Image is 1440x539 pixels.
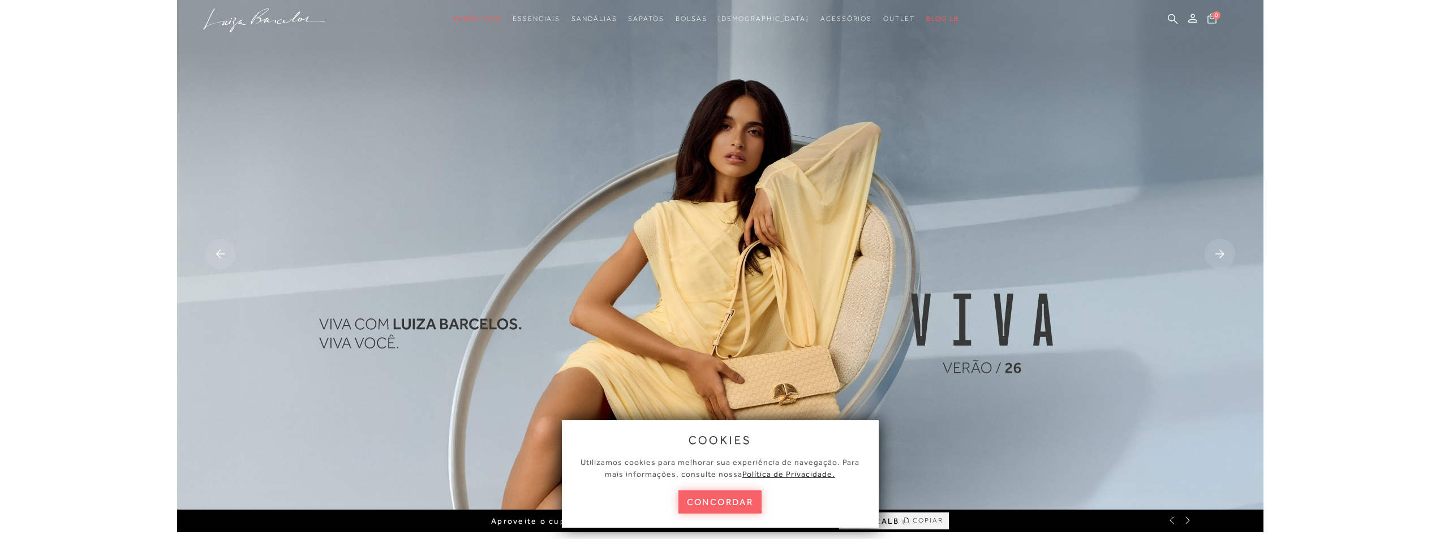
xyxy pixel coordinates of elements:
span: Acessórios [820,15,872,23]
span: Essenciais [513,15,560,23]
a: noSubCategoriesText [718,8,809,29]
a: noSubCategoriesText [453,8,501,29]
span: COPIAR [913,515,943,526]
a: noSubCategoriesText [820,8,872,29]
span: 0 [1213,11,1220,19]
span: BLOG LB [926,15,959,23]
a: Política de Privacidade. [742,469,835,478]
span: Sandálias [571,15,617,23]
span: [DEMOGRAPHIC_DATA] [718,15,809,23]
a: BLOG LB [926,8,959,29]
a: noSubCategoriesText [513,8,560,29]
a: noSubCategoriesText [676,8,707,29]
span: Aproveite o cupom de primeira compra [491,516,673,526]
a: noSubCategoriesText [883,8,915,29]
a: noSubCategoriesText [571,8,617,29]
span: Bolsas [676,15,707,23]
span: Sapatos [628,15,664,23]
span: Utilizamos cookies para melhorar sua experiência de navegação. Para mais informações, consulte nossa [581,458,859,478]
span: cookies [689,434,752,446]
span: Verão Viva [453,15,501,23]
button: 0 [1204,12,1220,28]
button: concordar [678,490,762,514]
a: noSubCategoriesText [628,8,664,29]
span: Outlet [883,15,915,23]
